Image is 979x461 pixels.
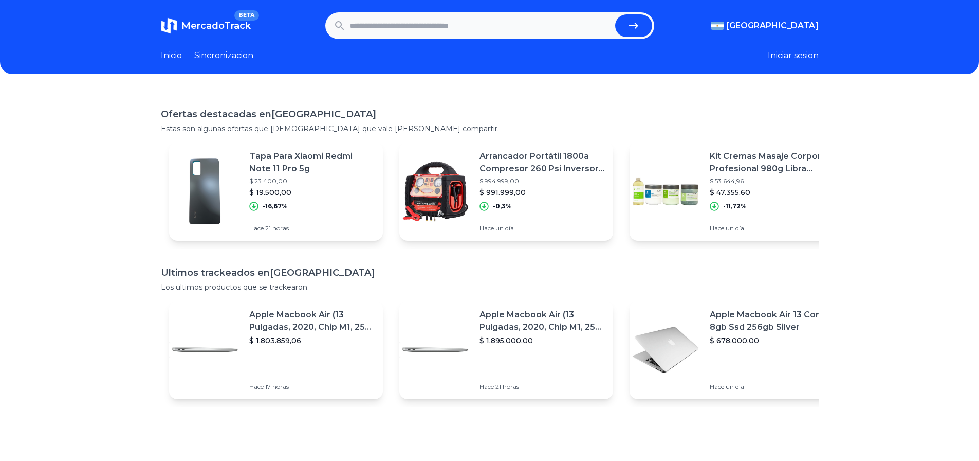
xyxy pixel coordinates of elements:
[234,10,258,21] span: BETA
[630,142,843,241] a: Featured imageKit Cremas Masaje Corporal Profesional 980g Libra Cosmetica$ 53.644,96$ 47.355,60-1...
[630,314,701,386] img: Featured image
[710,309,835,333] p: Apple Macbook Air 13 Core I5 8gb Ssd 256gb Silver
[249,177,375,185] p: $ 23.400,00
[181,20,251,31] span: MercadoTrack
[249,187,375,198] p: $ 19.500,00
[169,300,383,399] a: Featured imageApple Macbook Air (13 Pulgadas, 2020, Chip M1, 256 Gb De Ssd, 8 Gb De Ram) - Plata$...
[399,142,613,241] a: Featured imageArrancador Portátil 1800a Compresor 260 Psi Inversor 400w Ew$ 994.999,00$ 991.999,0...
[161,107,819,121] h1: Ofertas destacadas en [GEOGRAPHIC_DATA]
[161,49,182,62] a: Inicio
[161,282,819,292] p: Los ultimos productos que se trackearon.
[161,17,251,34] a: MercadoTrackBETA
[768,49,819,62] button: Iniciar sesion
[479,383,605,391] p: Hace 21 horas
[723,202,747,210] p: -11,72%
[169,155,241,227] img: Featured image
[263,202,288,210] p: -16,67%
[711,22,724,30] img: Argentina
[710,224,835,233] p: Hace un día
[710,383,835,391] p: Hace un día
[710,177,835,185] p: $ 53.644,96
[161,123,819,134] p: Estas son algunas ofertas que [DEMOGRAPHIC_DATA] que vale [PERSON_NAME] compartir.
[249,150,375,175] p: Tapa Para Xiaomi Redmi Note 11 Pro 5g
[249,383,375,391] p: Hace 17 horas
[726,20,819,32] span: [GEOGRAPHIC_DATA]
[249,335,375,346] p: $ 1.803.859,06
[479,150,605,175] p: Arrancador Portátil 1800a Compresor 260 Psi Inversor 400w Ew
[710,150,835,175] p: Kit Cremas Masaje Corporal Profesional 980g Libra Cosmetica
[630,300,843,399] a: Featured imageApple Macbook Air 13 Core I5 8gb Ssd 256gb Silver$ 678.000,00Hace un día
[479,177,605,185] p: $ 994.999,00
[169,314,241,386] img: Featured image
[479,309,605,333] p: Apple Macbook Air (13 Pulgadas, 2020, Chip M1, 256 Gb De Ssd, 8 Gb De Ram) - Plata
[399,300,613,399] a: Featured imageApple Macbook Air (13 Pulgadas, 2020, Chip M1, 256 Gb De Ssd, 8 Gb De Ram) - Plata$...
[710,335,835,346] p: $ 678.000,00
[479,335,605,346] p: $ 1.895.000,00
[399,314,471,386] img: Featured image
[249,309,375,333] p: Apple Macbook Air (13 Pulgadas, 2020, Chip M1, 256 Gb De Ssd, 8 Gb De Ram) - Plata
[249,224,375,233] p: Hace 21 horas
[399,155,471,227] img: Featured image
[169,142,383,241] a: Featured imageTapa Para Xiaomi Redmi Note 11 Pro 5g$ 23.400,00$ 19.500,00-16,67%Hace 21 horas
[194,49,253,62] a: Sincronizacion
[710,187,835,198] p: $ 47.355,60
[161,265,819,280] h1: Ultimos trackeados en [GEOGRAPHIC_DATA]
[493,202,512,210] p: -0,3%
[161,17,177,34] img: MercadoTrack
[479,187,605,198] p: $ 991.999,00
[630,155,701,227] img: Featured image
[479,224,605,233] p: Hace un día
[711,20,819,32] button: [GEOGRAPHIC_DATA]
